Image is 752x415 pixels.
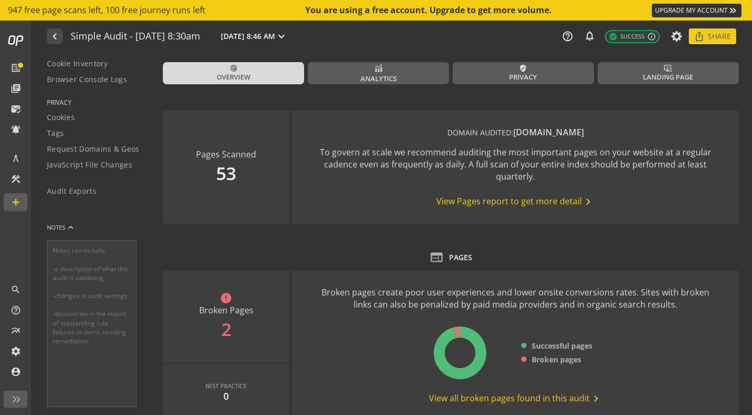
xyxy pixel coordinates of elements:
mat-icon: check_circle [609,32,618,41]
mat-icon: construction [11,174,21,184]
div: 0 [223,390,229,403]
mat-icon: navigate_before [48,30,60,43]
span: JavaScript File Changes [47,160,132,170]
mat-icon: keyboard_arrow_up [65,222,76,233]
span: Request Domains & Geos [47,144,140,154]
mat-icon: info_outline [647,32,656,41]
span: PRIVACY [47,98,150,107]
span: Broken pages [532,354,581,365]
span: View Pages report to get more detail [436,195,594,208]
div: Broken pages create poor user experiences and lower onsite conversions rates. Sites with broken l... [313,286,718,311]
mat-icon: important_devices [664,64,672,72]
mat-icon: notifications_none [584,30,594,41]
mat-icon: help_outline [11,305,21,315]
mat-icon: radar [230,64,238,72]
mat-icon: ios_share [694,31,705,42]
span: Cookie Inventory [47,58,108,69]
span: View all broken pages found in this audit [429,392,602,405]
span: Browser Console Logs [47,74,127,85]
a: Analytics [308,62,449,84]
mat-icon: chevron_right [590,392,602,405]
mat-icon: account_circle [11,367,21,377]
mat-icon: help_outline [562,31,573,42]
mat-icon: notifications_active [11,124,21,135]
span: DOMAIN AUDITED: [447,127,513,137]
mat-icon: verified_user [519,64,527,72]
mat-icon: web [429,250,444,264]
span: Analytics [360,74,397,84]
button: NOTES [47,215,76,240]
div: To govern at scale we recommend auditing the most important pages on your website at a regular ca... [313,146,718,183]
div: PAGES [449,252,472,263]
span: Audit Exports [47,186,96,196]
mat-icon: keyboard_double_arrow_right [728,5,738,16]
span: 947 free page scans left, 100 free journey runs left [8,4,206,16]
a: Landing Page [598,62,739,84]
mat-icon: add [11,197,21,207]
button: Share [689,28,736,44]
span: Overview [217,72,250,82]
span: Privacy [509,72,537,82]
span: Success [609,32,644,41]
mat-icon: list_alt [11,63,21,73]
span: Share [708,27,731,46]
a: Overview [163,62,304,84]
mat-icon: settings [11,346,21,357]
mat-icon: library_books [11,83,21,94]
span: Cookies [47,112,75,123]
mat-icon: search [11,284,21,295]
mat-icon: multiline_chart [11,325,21,336]
div: You are using a free account. Upgrade to get more volume. [305,4,553,16]
mat-icon: mark_email_read [11,104,21,114]
mat-icon: architecture [11,153,21,164]
mat-icon: chevron_right [582,195,594,208]
span: Landing Page [643,72,693,82]
span: Successful pages [532,341,592,351]
span: [DOMAIN_NAME] [513,126,584,138]
div: BEST PRACTICE [206,382,247,390]
span: Tags [47,128,64,139]
mat-icon: expand_more [275,30,288,43]
a: UPGRADE MY ACCOUNT [652,4,741,17]
span: [DATE] 8:46 AM [221,31,275,42]
button: [DATE] 8:46 AM [219,29,290,43]
a: Privacy [453,62,594,84]
h1: Simple Audit - 20 August 2025 | 8:30am [71,31,200,42]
